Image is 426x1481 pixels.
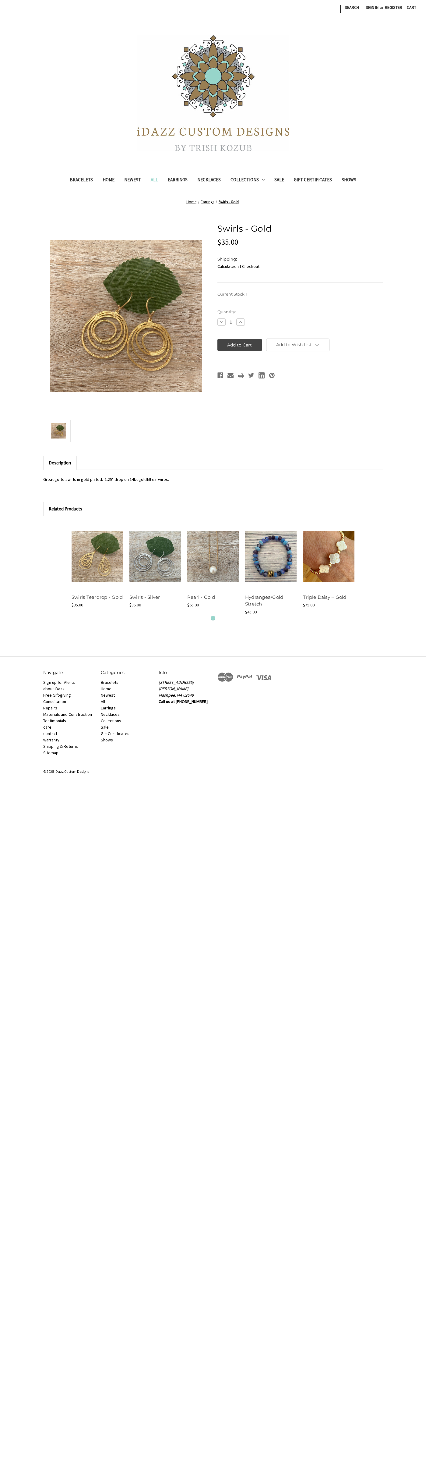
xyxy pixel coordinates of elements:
[407,5,416,10] span: Cart
[43,750,58,755] a: Sitemap
[226,173,269,188] a: Collections
[269,173,289,188] a: Sale
[337,173,361,188] a: Shows
[217,222,383,235] h1: Swirls - Gold
[43,199,383,205] nav: Breadcrumb
[129,523,181,591] a: Swirls - Silver
[289,173,337,188] a: Gift Certificates
[303,602,315,608] span: $75.00
[43,712,92,717] a: Materials and Construction
[219,199,239,204] a: Swirls - Gold
[217,309,383,315] label: Quantity:
[187,594,215,600] a: Pearl - Gold
[379,4,384,11] span: or
[43,744,78,749] a: Shipping & Returns
[44,456,77,470] a: Description
[101,686,111,691] a: Home
[101,712,120,717] a: Necklaces
[303,531,354,582] img: Triple Daisy ~ Gold
[101,705,116,711] a: Earrings
[43,737,59,743] a: warranty
[201,199,214,204] a: Earrings
[101,669,152,676] h5: Categories
[43,718,66,723] a: Testimonials
[339,2,341,14] li: |
[44,502,88,516] a: Related Products
[72,523,123,591] a: Swirls Teardrop - Gold
[43,476,383,483] p: Great go-to swirls in gold plated. 1.25" drop on 14kt goldfill earwires.
[211,616,215,620] button: 1 of 1
[72,594,123,600] a: Swirls Teardrop - Gold
[43,680,75,685] a: Sign up for Alerts
[101,718,121,723] a: Collections
[137,35,289,151] img: iDazz Custom Designs
[146,173,163,188] a: All
[217,237,238,247] span: $35.00
[245,523,297,591] a: Hydrangea/Gold Stretch
[217,256,382,262] dt: Shipping:
[129,602,141,608] span: $35.00
[163,173,192,188] a: Earrings
[101,680,118,685] a: Bracelets
[101,724,109,730] a: Sale
[217,339,262,351] input: Add to Cart
[101,692,115,698] a: Newest
[159,679,210,698] address: [STREET_ADDRESS][PERSON_NAME] Mashpee, MA 02649
[192,173,226,188] a: Necklaces
[129,594,160,600] a: Swirls - Silver
[187,602,199,608] span: $65.00
[50,240,202,392] img: Swirls - Gold
[245,609,257,615] span: $45.00
[72,602,83,608] span: $35.00
[43,692,71,704] a: Free Gift-giving Consultation
[217,263,383,270] dd: Calculated at Checkout
[159,699,208,704] strong: Call us at [PHONE_NUMBER]
[186,199,196,204] a: Home
[245,292,247,297] span: 1
[159,669,210,676] h5: Info
[187,523,239,591] a: Pearl - Gold
[43,731,57,736] a: contact
[129,531,181,582] img: Swirls - Silver
[245,531,297,582] img: Hydrangea/Gold Stretch
[276,342,312,347] span: Add to Wish List
[51,421,66,441] img: Swirls - Gold
[98,173,119,188] a: Home
[43,669,95,676] h5: Navigate
[303,594,347,600] a: Triple Daisy ~ Gold
[101,699,105,704] a: All
[43,769,383,774] p: © 2025 iDazz Custom Designs
[43,724,51,730] a: care
[101,737,113,743] a: Shows
[65,173,98,188] a: Bracelets
[119,173,146,188] a: Newest
[303,523,354,591] a: Triple Daisy ~ Gold
[72,531,123,582] img: Swirls Teardrop - Gold
[266,339,329,351] a: Add to Wish List
[43,705,57,711] a: Repairs
[101,731,129,736] a: Gift Certificates
[187,531,239,582] img: Pearl - Gold
[217,291,383,297] label: Current Stock:
[43,686,65,691] a: about iDazz
[245,594,283,607] a: Hydrangea/Gold Stretch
